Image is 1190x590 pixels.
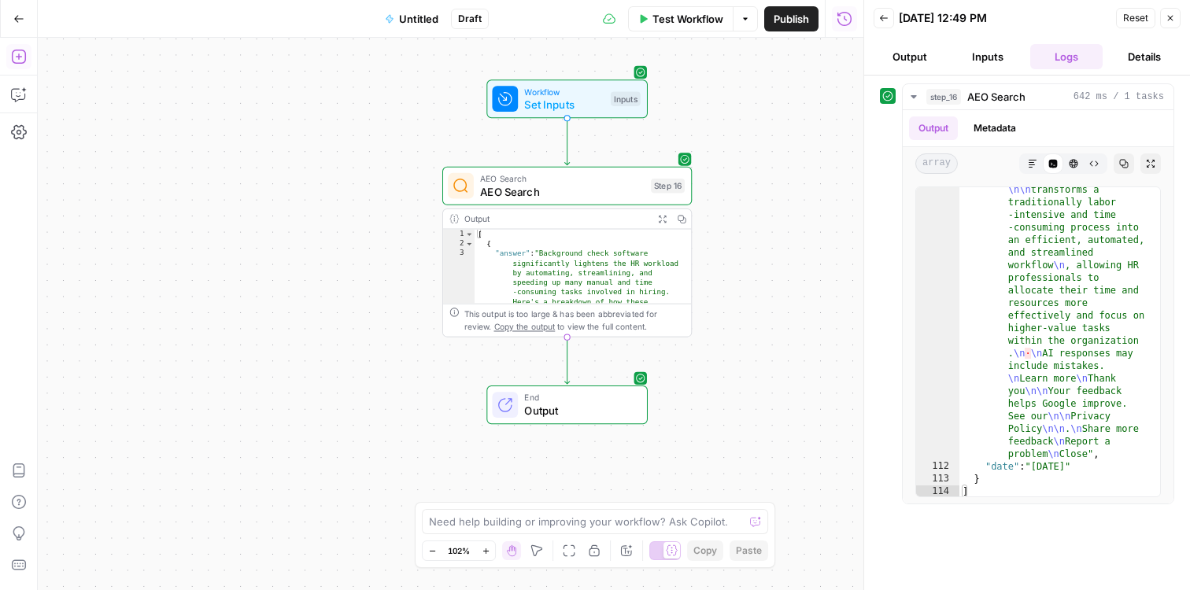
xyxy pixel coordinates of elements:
span: Paste [736,544,762,558]
button: Details [1109,44,1181,69]
div: Inputs [611,91,641,105]
div: 642 ms / 1 tasks [903,110,1173,503]
span: Copy [693,544,717,558]
span: Draft [458,12,482,26]
span: Toggle code folding, rows 1 through 5 [465,229,474,238]
button: Untitled [375,6,448,31]
div: This output is too large & has been abbreviated for review. to view the full content. [464,308,685,334]
span: 642 ms / 1 tasks [1074,90,1164,104]
button: Logs [1030,44,1103,69]
div: Output [464,212,648,225]
div: EndOutput [442,385,692,424]
button: Paste [730,540,768,561]
g: Edge from step_16 to end [565,337,570,384]
span: End [524,391,634,404]
span: Output [524,403,634,419]
span: Set Inputs [524,97,604,112]
button: Metadata [964,116,1026,140]
span: Publish [774,11,809,27]
button: Inputs [952,44,1025,69]
div: AEO SearchAEO SearchStep 16Output[ { "answer":"Background check software significantly lightens t... [442,167,692,337]
button: Reset [1116,8,1155,28]
div: WorkflowSet InputsInputs [442,79,692,118]
div: 114 [916,485,959,498]
span: Workflow [524,85,604,98]
span: AEO Search [967,89,1026,105]
span: AEO Search [480,172,645,185]
span: Test Workflow [652,11,723,27]
span: Untitled [399,11,438,27]
span: AEO Search [480,183,645,199]
button: Test Workflow [628,6,733,31]
g: Edge from start to step_16 [565,118,570,165]
span: step_16 [926,89,961,105]
button: Copy [687,540,723,561]
span: Toggle code folding, rows 2 through 4 [465,239,474,249]
span: 102% [448,544,470,557]
span: array [915,153,958,174]
div: 113 [916,473,959,485]
span: Copy the output [494,322,556,331]
div: 2 [443,239,475,249]
span: Reset [1123,11,1148,25]
div: 1 [443,229,475,238]
button: 642 ms / 1 tasks [903,84,1173,109]
div: Step 16 [651,179,685,193]
button: Output [874,44,946,69]
div: 112 [916,460,959,473]
button: Publish [764,6,819,31]
button: Output [909,116,958,140]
